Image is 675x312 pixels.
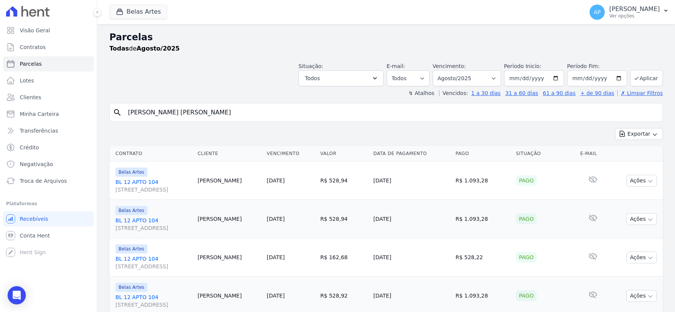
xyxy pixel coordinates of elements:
span: Lotes [20,77,34,84]
h2: Parcelas [109,30,663,44]
span: Recebíveis [20,215,48,223]
a: 61 a 90 dias [543,90,575,96]
th: Vencimento [264,146,317,162]
div: Open Intercom Messenger [8,286,26,304]
span: Crédito [20,144,39,151]
a: Lotes [3,73,94,88]
p: de [109,44,180,53]
td: [DATE] [370,238,452,277]
label: E-mail: [387,63,405,69]
span: Belas Artes [115,244,147,253]
button: Ações [626,175,657,187]
th: Contrato [109,146,194,162]
a: [DATE] [267,177,285,184]
span: Conta Hent [20,232,50,239]
button: Todos [299,70,384,86]
span: Negativação [20,160,53,168]
span: Contratos [20,43,46,51]
a: [DATE] [267,254,285,260]
span: Parcelas [20,60,42,68]
a: Crédito [3,140,94,155]
button: Aplicar [630,70,663,86]
a: Troca de Arquivos [3,173,94,188]
label: Vencidos: [439,90,468,96]
th: Situação [513,146,577,162]
a: [DATE] [267,293,285,299]
th: Valor [317,146,370,162]
td: R$ 528,22 [452,238,513,277]
span: [STREET_ADDRESS] [115,301,191,309]
a: 1 a 30 dias [471,90,501,96]
span: [STREET_ADDRESS] [115,263,191,270]
span: [STREET_ADDRESS] [115,186,191,193]
button: Ações [626,213,657,225]
button: Exportar [615,128,663,140]
span: AP [594,10,601,15]
td: R$ 528,94 [317,200,370,238]
input: Buscar por nome do lote ou do cliente [123,105,659,120]
span: Transferências [20,127,58,135]
a: Negativação [3,157,94,172]
td: [DATE] [370,162,452,200]
button: Ações [626,252,657,263]
div: Plataformas [6,199,91,208]
label: Vencimento: [433,63,466,69]
label: ↯ Atalhos [408,90,434,96]
span: Clientes [20,93,41,101]
a: Parcelas [3,56,94,71]
td: [PERSON_NAME] [194,162,264,200]
a: Visão Geral [3,23,94,38]
a: BL 12 APTO 104[STREET_ADDRESS] [115,217,191,232]
button: Ações [626,290,657,302]
span: Belas Artes [115,206,147,215]
span: Troca de Arquivos [20,177,67,185]
a: BL 12 APTO 104[STREET_ADDRESS] [115,293,191,309]
span: Belas Artes [115,168,147,177]
a: + de 90 dias [580,90,614,96]
label: Período Inicío: [504,63,541,69]
div: Pago [516,214,537,224]
td: [DATE] [370,200,452,238]
div: Pago [516,290,537,301]
a: Conta Hent [3,228,94,243]
button: AP [PERSON_NAME] Ver opções [583,2,675,23]
th: E-mail [577,146,609,162]
td: R$ 528,94 [317,162,370,200]
a: Clientes [3,90,94,105]
a: Contratos [3,40,94,55]
button: Belas Artes [109,5,167,19]
a: [DATE] [267,216,285,222]
td: R$ 162,68 [317,238,370,277]
strong: Agosto/2025 [137,45,180,52]
span: Belas Artes [115,283,147,292]
p: Ver opções [609,13,660,19]
a: ✗ Limpar Filtros [617,90,663,96]
p: [PERSON_NAME] [609,5,660,13]
label: Situação: [299,63,323,69]
div: Pago [516,175,537,186]
td: [PERSON_NAME] [194,238,264,277]
i: search [113,108,122,117]
a: 31 a 60 dias [505,90,538,96]
div: Pago [516,252,537,263]
a: Transferências [3,123,94,138]
th: Cliente [194,146,264,162]
strong: Todas [109,45,129,52]
a: BL 12 APTO 104[STREET_ADDRESS] [115,178,191,193]
td: [PERSON_NAME] [194,200,264,238]
th: Pago [452,146,513,162]
td: R$ 1.093,28 [452,200,513,238]
a: BL 12 APTO 104[STREET_ADDRESS] [115,255,191,270]
label: Período Fim: [567,62,627,70]
a: Recebíveis [3,211,94,226]
span: Minha Carteira [20,110,59,118]
span: Todos [305,74,320,83]
span: Visão Geral [20,27,50,34]
th: Data de Pagamento [370,146,452,162]
td: R$ 1.093,28 [452,162,513,200]
a: Minha Carteira [3,106,94,122]
span: [STREET_ADDRESS] [115,224,191,232]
